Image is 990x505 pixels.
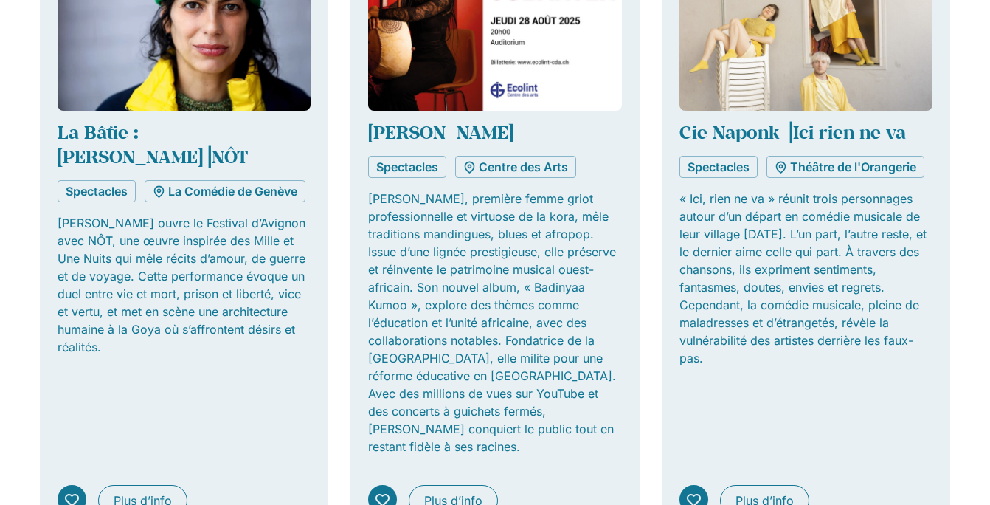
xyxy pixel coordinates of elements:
[58,214,311,356] p: [PERSON_NAME] ouvre le Festival d’Avignon avec NÔT, une œuvre inspirée des Mille et Une Nuits qui...
[368,190,622,456] p: [PERSON_NAME], première femme griot professionnelle et virtuose de la kora, mêle traditions mandi...
[368,120,513,144] a: [PERSON_NAME]
[679,190,933,367] p: « Ici, rien ne va » réunit trois personnages autour d’un départ en comédie musicale de leur villa...
[368,156,446,178] a: Spectacles
[679,120,906,144] a: Cie Naponk ⎥Ici rien ne va
[455,156,576,178] a: Centre des Arts
[766,156,924,178] a: Théâtre de l'Orangerie
[679,156,758,178] a: Spectacles
[58,120,248,168] a: La Bâtie : [PERSON_NAME]⎥NÔT
[145,180,305,202] a: La Comédie de Genève
[58,180,136,202] a: Spectacles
